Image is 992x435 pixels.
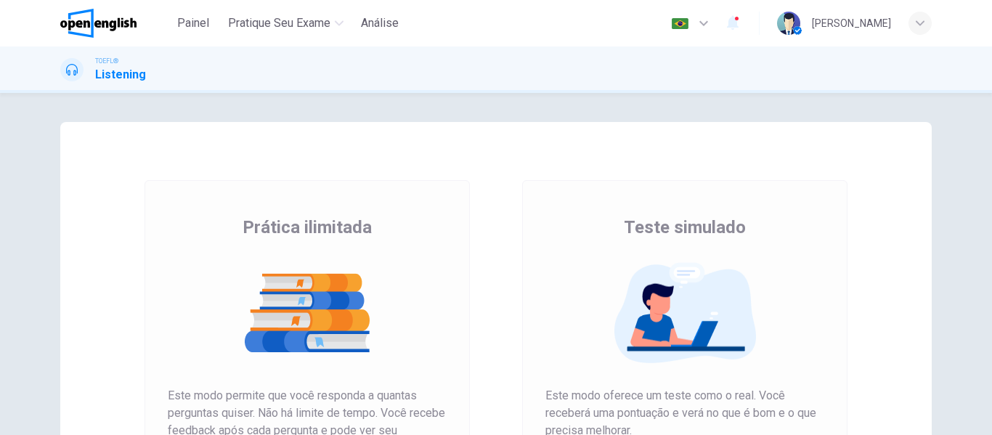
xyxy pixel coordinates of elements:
span: TOEFL® [95,56,118,66]
span: Painel [177,15,209,32]
button: Painel [170,10,216,36]
span: Prática ilimitada [243,216,372,239]
img: Profile picture [777,12,800,35]
a: OpenEnglish logo [60,9,170,38]
span: Pratique seu exame [228,15,330,32]
div: [PERSON_NAME] [812,15,891,32]
img: pt [671,18,689,29]
img: OpenEnglish logo [60,9,137,38]
button: Pratique seu exame [222,10,349,36]
span: Análise [361,15,399,32]
button: Análise [355,10,404,36]
h1: Listening [95,66,146,84]
span: Teste simulado [624,216,746,239]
